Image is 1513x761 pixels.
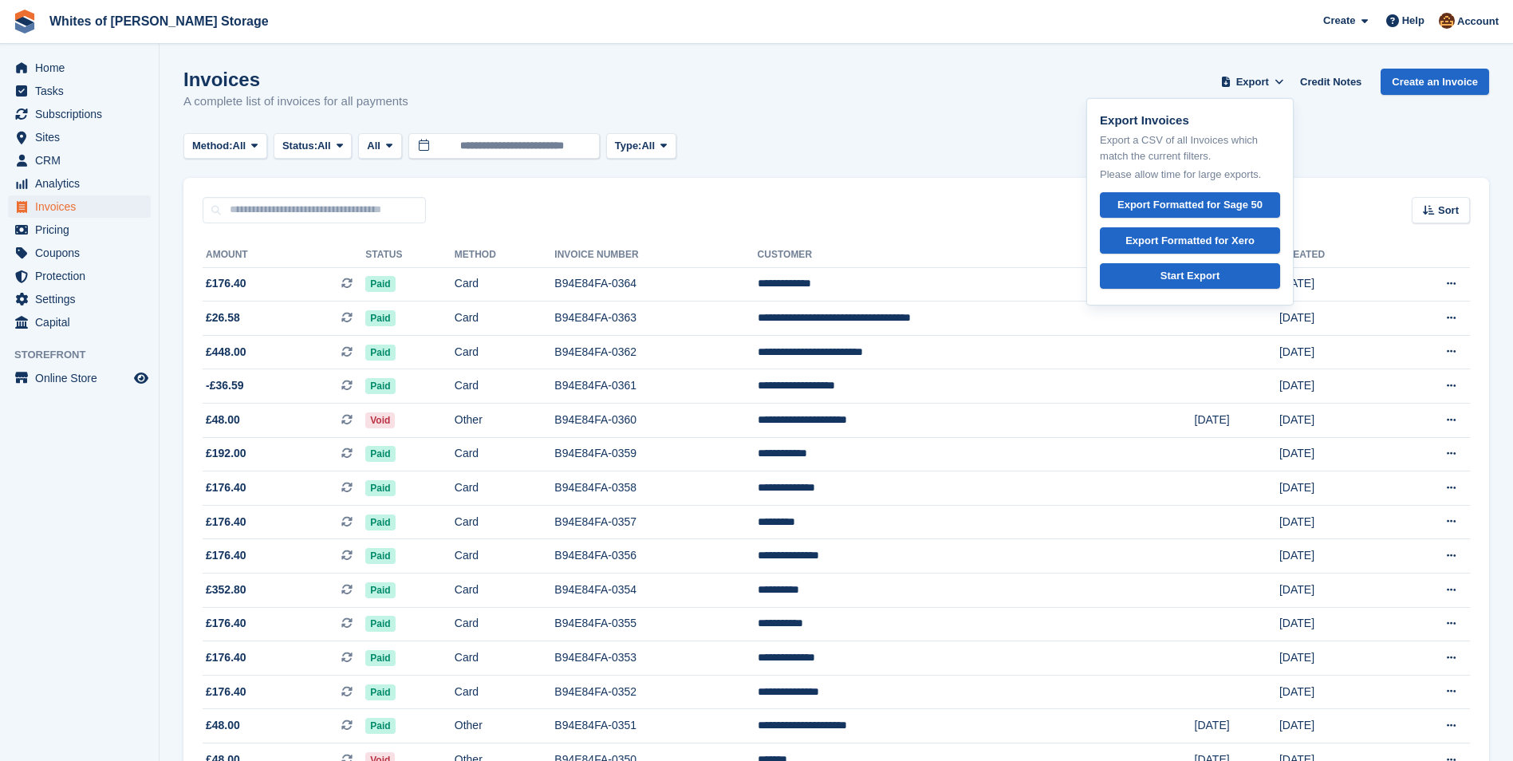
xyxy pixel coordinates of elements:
span: Invoices [35,195,131,218]
a: menu [8,126,151,148]
span: Sites [35,126,131,148]
p: Export a CSV of all Invoices which match the current filters. [1100,132,1280,164]
td: B94E84FA-0355 [554,607,757,641]
div: Export Formatted for Xero [1125,233,1255,249]
span: Paid [365,616,395,632]
span: Capital [35,311,131,333]
td: Other [455,709,555,743]
td: B94E84FA-0361 [554,369,757,404]
td: B94E84FA-0364 [554,267,757,302]
td: B94E84FA-0359 [554,437,757,471]
span: Settings [35,288,131,310]
span: Paid [365,378,395,394]
span: £48.00 [206,717,240,734]
span: Analytics [35,172,131,195]
a: menu [8,219,151,241]
img: stora-icon-8386f47178a22dfd0bd8f6a31ec36ba5ce8667c1dd55bd0f319d3a0aa187defe.svg [13,10,37,34]
span: £192.00 [206,445,246,462]
td: Card [455,267,555,302]
td: Other [455,404,555,438]
button: All [358,133,401,160]
span: Home [35,57,131,79]
span: CRM [35,149,131,172]
span: Online Store [35,367,131,389]
span: Paid [365,582,395,598]
a: menu [8,103,151,125]
span: All [317,138,331,154]
span: All [367,138,380,154]
th: Status [365,242,455,268]
td: Card [455,641,555,676]
th: Amount [203,242,365,268]
span: Sort [1438,203,1459,219]
td: [DATE] [1279,709,1389,743]
td: [DATE] [1195,709,1279,743]
span: £176.40 [206,684,246,700]
td: [DATE] [1279,335,1389,369]
span: Coupons [35,242,131,264]
span: Void [365,412,395,428]
td: Card [455,302,555,336]
td: Card [455,675,555,709]
span: £176.40 [206,547,246,564]
span: Paid [365,345,395,361]
img: Eddie White [1439,13,1455,29]
td: Card [455,437,555,471]
div: Export Formatted for Sage 50 [1117,197,1263,213]
span: Protection [35,265,131,287]
span: £176.40 [206,275,246,292]
span: All [233,138,246,154]
td: B94E84FA-0353 [554,641,757,676]
button: Export [1217,69,1287,95]
td: B94E84FA-0354 [554,574,757,608]
td: B94E84FA-0352 [554,675,757,709]
a: Export Formatted for Sage 50 [1100,192,1280,219]
span: Paid [365,480,395,496]
th: Created [1279,242,1389,268]
a: menu [8,195,151,218]
td: Card [455,335,555,369]
td: Card [455,471,555,506]
span: £26.58 [206,310,240,326]
td: [DATE] [1279,437,1389,471]
p: A complete list of invoices for all payments [183,93,408,111]
a: menu [8,80,151,102]
button: Method: All [183,133,267,160]
p: Export Invoices [1100,112,1280,130]
p: Please allow time for large exports. [1100,167,1280,183]
span: Paid [365,718,395,734]
span: Paid [365,650,395,666]
a: Credit Notes [1294,69,1368,95]
span: Help [1402,13,1424,29]
a: menu [8,288,151,310]
td: B94E84FA-0356 [554,539,757,574]
a: menu [8,311,151,333]
td: Card [455,574,555,608]
span: Subscriptions [35,103,131,125]
td: [DATE] [1279,505,1389,539]
a: Preview store [132,369,151,388]
td: [DATE] [1279,574,1389,608]
td: Card [455,369,555,404]
td: [DATE] [1279,539,1389,574]
a: Create an Invoice [1381,69,1489,95]
td: B94E84FA-0363 [554,302,757,336]
span: Paid [365,684,395,700]
a: Whites of [PERSON_NAME] Storage [43,8,275,34]
span: Create [1323,13,1355,29]
td: [DATE] [1279,404,1389,438]
a: Export Formatted for Xero [1100,227,1280,254]
span: -£36.59 [206,377,243,394]
span: £448.00 [206,344,246,361]
td: B94E84FA-0358 [554,471,757,506]
span: Tasks [35,80,131,102]
a: menu [8,265,151,287]
a: Start Export [1100,263,1280,290]
span: £48.00 [206,412,240,428]
span: Paid [365,276,395,292]
td: [DATE] [1279,302,1389,336]
span: £176.40 [206,479,246,496]
a: menu [8,149,151,172]
span: £176.40 [206,514,246,530]
span: Type: [615,138,642,154]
